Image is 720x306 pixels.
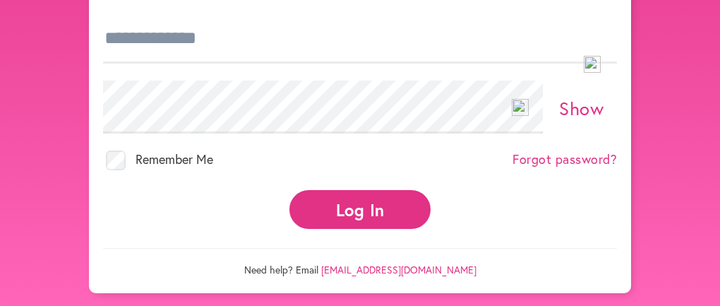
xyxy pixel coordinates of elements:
[584,56,601,73] img: npw-badge-icon-locked.svg
[559,96,604,120] a: Show
[103,248,617,276] p: Need help? Email
[512,99,529,116] img: npw-badge-icon-locked.svg
[512,152,617,167] a: Forgot password?
[136,151,213,167] span: Remember Me
[289,190,431,229] button: Log In
[321,263,476,276] a: [EMAIL_ADDRESS][DOMAIN_NAME]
